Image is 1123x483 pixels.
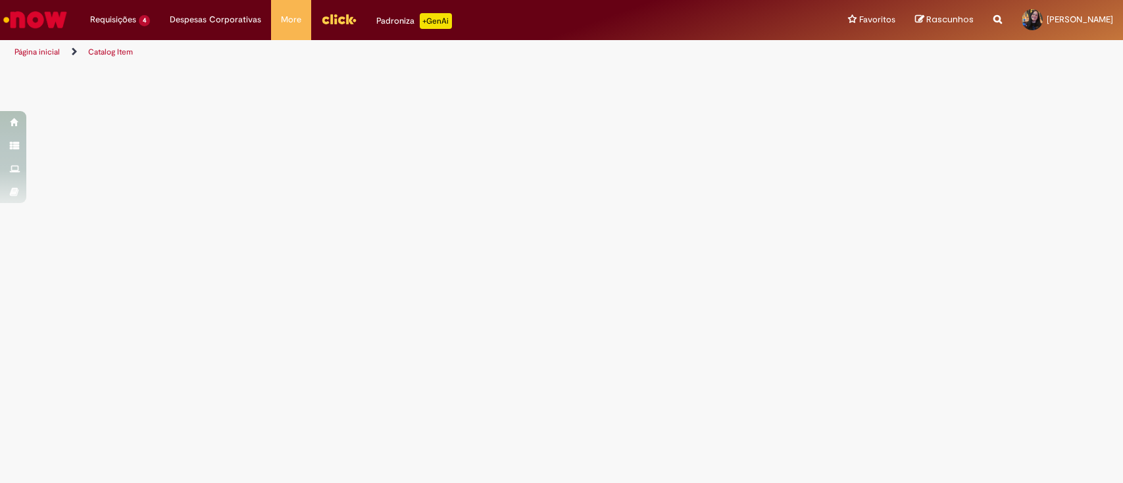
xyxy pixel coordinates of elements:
[859,13,895,26] span: Favoritos
[420,13,452,29] p: +GenAi
[321,9,357,29] img: click_logo_yellow_360x200.png
[281,13,301,26] span: More
[915,14,974,26] a: Rascunhos
[10,40,739,64] ul: Trilhas de página
[926,13,974,26] span: Rascunhos
[1,7,69,33] img: ServiceNow
[376,13,452,29] div: Padroniza
[170,13,261,26] span: Despesas Corporativas
[14,47,60,57] a: Página inicial
[90,13,136,26] span: Requisições
[88,47,133,57] a: Catalog Item
[139,15,150,26] span: 4
[1047,14,1113,25] span: [PERSON_NAME]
